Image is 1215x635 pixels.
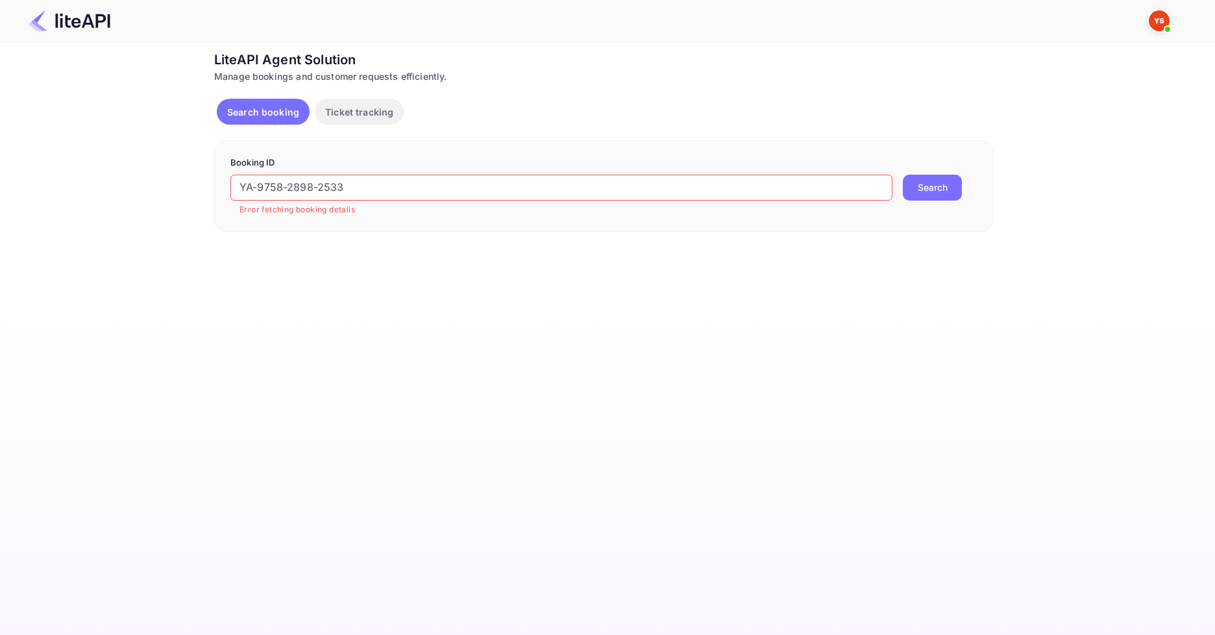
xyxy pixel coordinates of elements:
[325,105,393,119] p: Ticket tracking
[230,156,977,169] p: Booking ID
[1149,10,1170,31] img: Yandex Support
[903,175,962,201] button: Search
[227,105,299,119] p: Search booking
[214,69,993,83] div: Manage bookings and customer requests efficiently.
[29,10,110,31] img: LiteAPI Logo
[230,175,892,201] input: Enter Booking ID (e.g., 63782194)
[214,50,993,69] div: LiteAPI Agent Solution
[239,203,883,216] p: Error fetching booking details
